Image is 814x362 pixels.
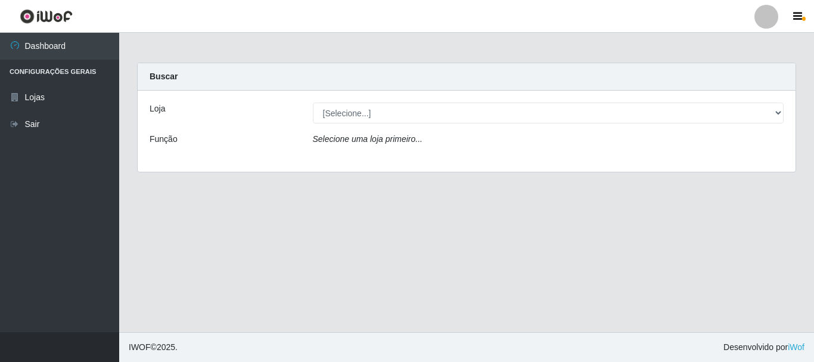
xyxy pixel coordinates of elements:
i: Selecione uma loja primeiro... [313,134,422,144]
a: iWof [788,342,804,352]
span: © 2025 . [129,341,178,354]
img: CoreUI Logo [20,9,73,24]
span: Desenvolvido por [723,341,804,354]
label: Função [150,133,178,146]
label: Loja [150,103,165,115]
strong: Buscar [150,72,178,81]
span: IWOF [129,342,151,352]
